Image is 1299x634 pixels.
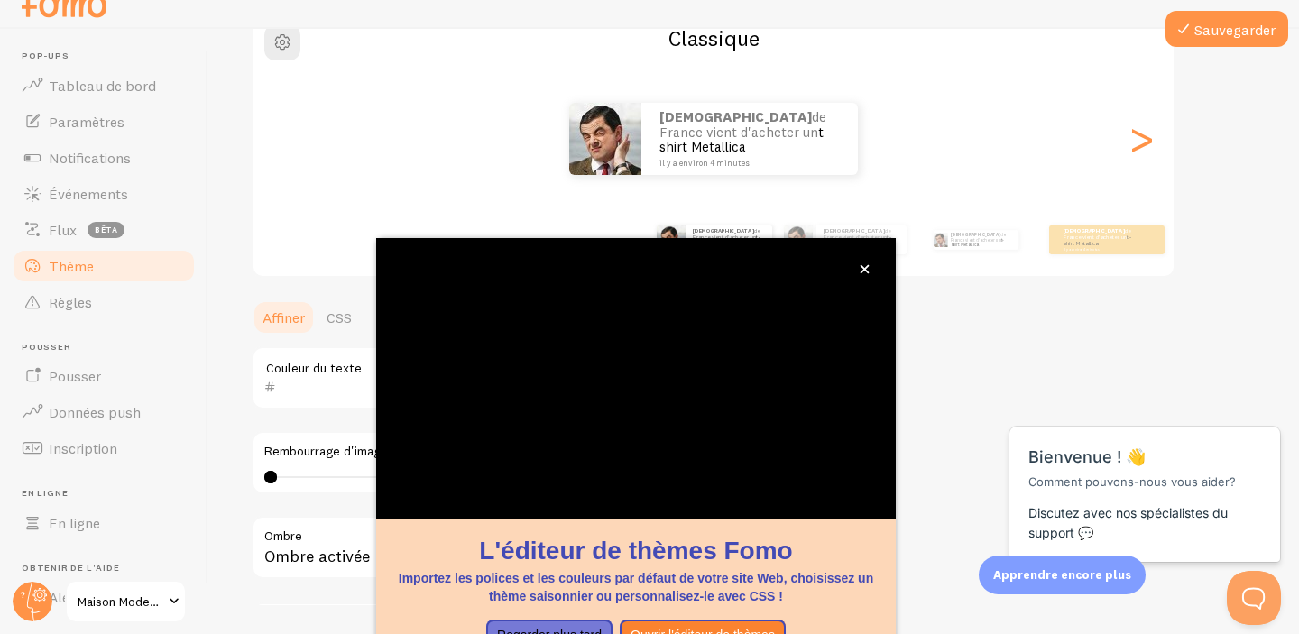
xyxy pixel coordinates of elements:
font: [DEMOGRAPHIC_DATA] [824,227,885,234]
font: de France vient d'acheter un [1064,227,1130,240]
font: Rembourrage d'image [264,443,388,459]
font: bêta [95,225,118,234]
font: t-shirt Metallica [951,237,1004,248]
font: Règles [49,293,92,311]
font: En ligne [22,487,68,499]
div: Apprendre encore plus [979,556,1146,594]
font: [DEMOGRAPHIC_DATA] [1064,227,1125,234]
font: CSS [327,308,352,326]
a: En ligne [11,505,197,541]
img: Fomo [784,225,813,254]
div: Diapositive suivante [1130,74,1152,204]
a: Alertes [11,579,197,615]
a: Affiner [252,299,316,335]
a: Pousser [11,358,197,394]
font: t-shirt Metallica [659,124,829,156]
font: de France vient d'acheter un [659,108,826,141]
a: Règles [11,284,197,320]
a: Paramètres [11,104,197,140]
a: CSS [316,299,363,335]
img: Fomo [933,233,947,247]
font: Pousser [22,341,71,353]
button: fermer, [855,260,874,279]
a: Événements [11,176,197,212]
font: t-shirt Metallica [1064,234,1131,246]
font: Données push [49,403,141,421]
iframe: Aide Scout Beacon - Messages et notifications [1000,381,1291,571]
font: t-shirt Metallica [824,234,891,246]
font: t-shirt Metallica [693,234,760,246]
font: > [1127,108,1156,169]
font: de France vient d'acheter un [693,227,760,240]
font: Ombre activée [264,546,370,566]
font: Affiner [263,308,305,326]
img: Fomo [569,103,641,175]
a: Inscription [11,430,197,466]
a: Maison Modeste [65,580,187,623]
font: Pop-ups [22,50,69,61]
font: [DEMOGRAPHIC_DATA] [659,108,812,125]
font: Sauvegarder [1194,21,1276,39]
a: Notifications [11,140,197,176]
font: Obtenir de l'aide [22,562,120,574]
button: Sauvegarder [1165,11,1288,47]
font: Paramètres [49,113,124,131]
img: Fomo [657,225,686,254]
font: Inscription [49,439,117,457]
a: Données push [11,394,197,430]
font: Maison Modeste [78,593,169,610]
font: Classique [668,24,760,51]
font: Apprendre encore plus [993,567,1131,582]
font: Pousser [49,367,101,385]
font: [DEMOGRAPHIC_DATA] [693,227,754,234]
font: Événements [49,185,128,203]
font: Flux [49,221,77,239]
iframe: Aide Scout Beacon - Ouvrir [1227,571,1281,625]
font: de France vient d'acheter un [824,227,890,240]
font: il y a environ 4 minutes [659,158,750,168]
font: Notifications [49,149,131,167]
a: Tableau de bord [11,68,197,104]
font: Importez les polices et les couleurs par défaut de votre site Web, choisissez un thème saisonnier... [399,571,873,603]
font: il y a environ 4 minutes [1064,247,1100,251]
a: Thème [11,248,197,284]
a: Flux bêta [11,212,197,248]
font: [DEMOGRAPHIC_DATA] [951,232,1000,237]
font: Thème [49,257,94,275]
font: En ligne [49,514,100,532]
font: de France vient d'acheter un [951,232,1005,243]
font: Tableau de bord [49,77,156,95]
font: L'éditeur de thèmes Fomo [479,537,792,565]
